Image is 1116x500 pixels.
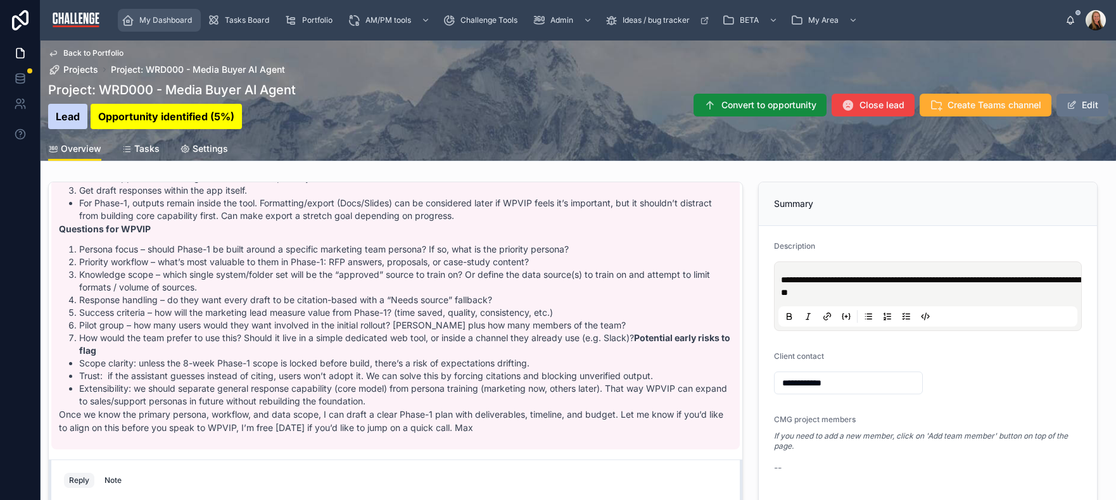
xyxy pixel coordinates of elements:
li: Knowledge scope – which single system/folder set will be the “approved” source to train on? Or de... [79,268,732,294]
li: Get draft responses within the app itself. [79,184,732,197]
span: Tasks [134,142,160,155]
span: Summary [774,198,813,209]
a: Ideas / bug tracker [601,9,716,32]
span: My Area [808,15,839,25]
li: Success criteria – how will the marketing lead measure value from Phase-1? (time saved, quality, ... [79,306,732,319]
a: Projects [48,63,98,76]
a: My Dashboard [118,9,201,32]
img: App logo [51,10,101,30]
li: Pilot group – how many users would they want involved in the initial rollout? [PERSON_NAME] plus ... [79,319,732,332]
span: Convert to opportunity [721,99,816,111]
span: Challenge Tools [460,15,517,25]
li: For Phase-1, outputs remain inside the tool. Formatting/export (Docs/Slides) can be considered la... [79,197,732,222]
li: Priority workflow – what’s most valuable to them in Phase-1: RFP answers, proposals, or case-stud... [79,256,732,268]
span: Portfolio [302,15,333,25]
a: Tasks [122,137,160,163]
span: Close lead [859,99,904,111]
em: If you need to add a new member, click on 'Add team member' button on top of the page. [774,431,1082,451]
a: BETA [718,9,784,32]
h1: Project: WRD000 - Media Buyer AI Agent [48,81,296,99]
div: scrollable content [111,6,1065,34]
li: How would the team prefer to use this? Should it live in a simple dedicated web tool, or inside a... [79,332,732,357]
span: Client contact [774,351,824,361]
li: Scope clarity: unless the 8-week Phase-1 scope is locked before build, there’s a risk of expectat... [79,357,732,370]
button: Reply [64,473,94,488]
p: Once we know the primary persona, workflow, and data scope, I can draft a clear Phase-1 plan with... [59,408,732,434]
span: Ideas / bug tracker [623,15,690,25]
mark: Lead [48,104,87,129]
button: Create Teams channel [920,94,1051,116]
span: Settings [193,142,228,155]
li: Trust: if the assistant guesses instead of citing, users won’t adopt it. We can solve this by for... [79,370,732,382]
a: Portfolio [281,9,341,32]
a: My Area [787,9,864,32]
a: Project: WRD000 - Media Buyer AI Agent [111,63,285,76]
span: Projects [63,63,98,76]
strong: Questions for WPVIP [59,223,151,234]
li: Response handling – do they want every draft to be citation-based with a “Needs source” fallback? [79,294,732,306]
span: CMG project members [774,415,856,424]
button: Convert to opportunity [694,94,827,116]
div: Note [105,475,122,485]
button: Note [99,473,127,488]
span: Description [774,241,815,251]
span: Back to Portfolio [63,48,124,58]
span: Overview [61,142,101,155]
span: Admin [550,15,573,25]
a: Admin [529,9,599,32]
a: Tasks Board [203,9,278,32]
span: Tasks Board [225,15,269,25]
li: Extensibility: we should separate general response capability (core model) from persona training ... [79,382,732,408]
span: Create Teams channel [948,99,1041,111]
span: -- [774,461,782,474]
span: My Dashboard [139,15,192,25]
button: Edit [1056,94,1108,116]
a: Back to Portfolio [48,48,124,58]
li: Persona focus – should Phase-1 be built around a specific marketing team persona? If so, what is ... [79,243,732,256]
a: Overview [48,137,101,161]
a: Settings [180,137,228,163]
span: AM/PM tools [365,15,411,25]
a: AM/PM tools [344,9,436,32]
a: Challenge Tools [439,9,526,32]
mark: Opportunity identified (5%) [91,104,242,129]
button: Close lead [832,94,915,116]
span: BETA [740,15,759,25]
